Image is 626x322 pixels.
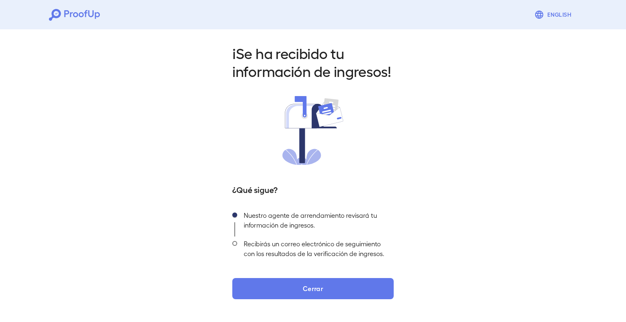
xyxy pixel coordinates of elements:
[232,44,394,80] h2: ¡Se ha recibido tu información de ingresos!
[232,278,394,299] button: Cerrar
[282,96,344,165] img: received.svg
[232,184,394,195] h5: ¿Qué sigue?
[531,7,577,23] button: English
[237,208,394,237] div: Nuestro agente de arrendamiento revisará tu información de ingresos.
[237,237,394,265] div: Recibirás un correo electrónico de seguimiento con los resultados de la verificación de ingresos.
